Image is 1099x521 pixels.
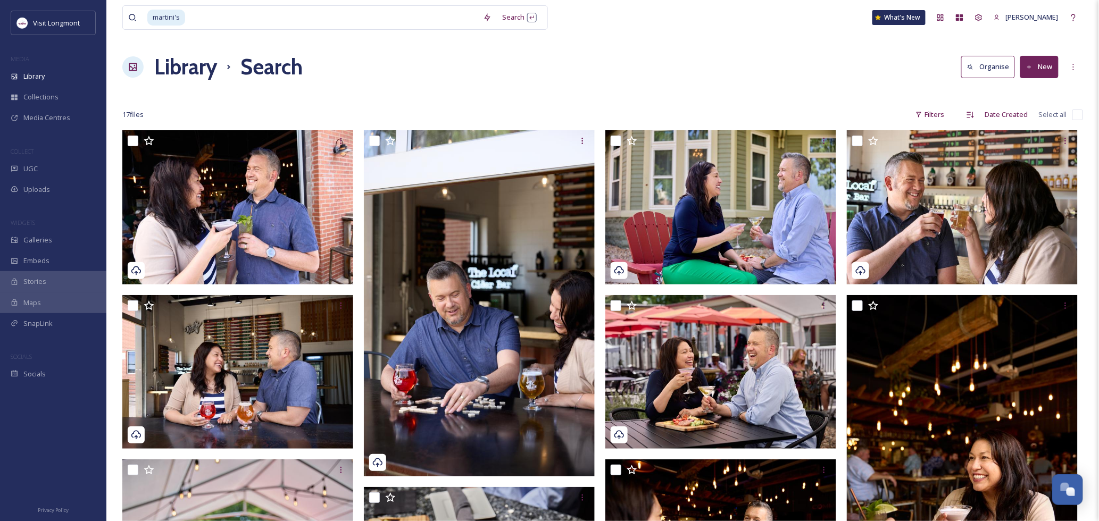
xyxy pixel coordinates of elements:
button: New [1020,56,1059,78]
span: Collections [23,92,59,102]
img: 2024-06-16VisitLongmont8F7A5081-JohnRobson.jpg [122,130,353,284]
button: Open Chat [1052,474,1083,505]
button: Organise [961,56,1015,78]
span: 17 file s [122,110,144,120]
div: Filters [910,104,950,125]
a: Library [154,51,217,83]
span: Uploads [23,184,50,195]
span: Embeds [23,256,49,266]
span: UGC [23,164,38,174]
img: longmont.jpg [17,18,28,28]
span: COLLECT [11,147,34,155]
img: 2024-06-16VisitLongmont8F7A6078-JohnRobson.jpg [605,130,836,284]
span: SOCIALS [11,352,32,360]
span: Privacy Policy [38,507,69,514]
img: 2024-06-16VisitLongmont8F7A4590-JohnRobson.jpg [122,295,353,449]
span: martini's [147,10,185,25]
span: Select all [1039,110,1067,120]
span: Maps [23,298,41,308]
a: What's New [872,10,926,25]
img: 2024-06-16VisitLongmont8F7A4848-JohnRobson.jpg [364,130,595,476]
a: Privacy Policy [38,503,69,516]
a: [PERSON_NAME] [988,7,1064,28]
span: Galleries [23,235,52,245]
div: Search [497,7,542,28]
h1: Search [240,51,303,83]
div: Date Created [980,104,1034,125]
span: MEDIA [11,55,29,63]
span: Stories [23,276,46,287]
span: Socials [23,369,46,379]
a: Organise [961,56,1020,78]
span: Library [23,71,45,81]
span: [PERSON_NAME] [1006,12,1059,22]
span: SnapLink [23,318,53,329]
span: Media Centres [23,113,70,123]
span: Visit Longmont [33,18,80,28]
img: 2024-06-16VisitLongmont8F7A5894-JohnRobson.jpg [605,295,836,449]
img: 2024-06-16VisitLongmont8F7A4136-JohnRobson.jpg [847,130,1078,284]
span: WIDGETS [11,219,35,226]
